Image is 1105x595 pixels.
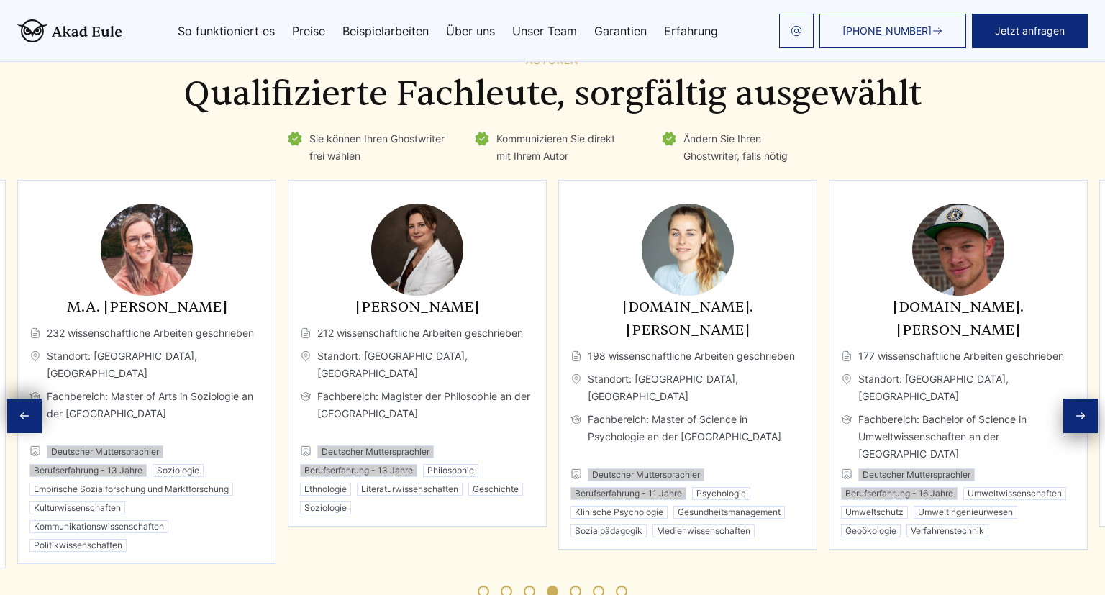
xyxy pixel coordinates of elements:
img: Dr. Eleanor Fischer [371,204,463,296]
div: 5 / 11 [288,180,547,527]
li: Kulturwissenschaften [29,501,125,514]
span: 212 wissenschaftliche Arbeiten geschrieben [300,324,535,342]
a: So funktioniert es [178,25,275,37]
span: Standort: [GEOGRAPHIC_DATA], [GEOGRAPHIC_DATA] [29,348,264,382]
li: Psychologie [692,487,750,500]
div: 4 / 11 [17,180,276,564]
li: Deutscher Muttersprachler [317,445,434,458]
img: logo [17,19,122,42]
a: Unser Team [512,25,577,37]
span: Standort: [GEOGRAPHIC_DATA], [GEOGRAPHIC_DATA] [841,371,1076,405]
span: 177 wissenschaftliche Arbeiten geschrieben [841,348,1076,365]
li: Medienwissenschaften [652,524,755,537]
a: Erfahrung [664,25,718,37]
li: Sozialpädagogik [570,524,647,537]
li: Ändern Sie Ihren Ghostwriter, falls nötig [660,130,819,165]
li: Berufserfahrung - 13 Jahre [29,464,147,477]
div: Next slide [1063,399,1098,433]
li: Geoökologie [841,524,901,537]
li: Umweltingenieurwesen [914,506,1017,519]
h2: Qualifizierte Fachleute, sorgfältig ausgewählt [17,74,1088,114]
li: Deutscher Muttersprachler [858,468,975,481]
li: Berufserfahrung - 11 Jahre [570,487,686,500]
span: Standort: [GEOGRAPHIC_DATA], [GEOGRAPHIC_DATA] [570,371,805,405]
li: Berufserfahrung - 13 Jahre [300,464,417,477]
li: Ethnologie [300,483,351,496]
span: Fachbereich: Master of Arts in Soziologie an der [GEOGRAPHIC_DATA] [29,388,264,440]
span: 232 wissenschaftliche Arbeiten geschrieben [29,324,264,342]
button: Jetzt anfragen [972,14,1088,48]
li: Geschichte [468,483,523,496]
h3: [DOMAIN_NAME]. [PERSON_NAME] [841,296,1076,342]
a: Preise [292,25,325,37]
h3: [PERSON_NAME] [300,296,535,319]
span: Fachbereich: Magister der Philosophie an der [GEOGRAPHIC_DATA] [300,388,535,440]
li: Empirische Sozialforschung und Marktforschung [29,483,233,496]
li: Soziologie [153,464,204,477]
span: Fachbereich: Master of Science in Psychologie an der [GEOGRAPHIC_DATA] [570,411,805,463]
li: Soziologie [300,501,351,514]
li: Umweltwissenschaften [963,487,1066,500]
div: 6 / 11 [558,180,817,550]
span: Standort: [GEOGRAPHIC_DATA], [GEOGRAPHIC_DATA] [300,348,535,382]
a: Beispielarbeiten [342,25,429,37]
div: Previous slide [7,399,42,433]
img: M.A. Julia Hartmann [101,204,193,296]
a: Garantien [594,25,647,37]
li: Politikwissenschaften [29,539,127,552]
span: 198 wissenschaftliche Arbeiten geschrieben [570,348,805,365]
li: Berufserfahrung - 16 Jahre [841,487,958,500]
li: Gesundheitsmanagement [673,506,785,519]
li: Philosophie [423,464,478,477]
span: Fachbereich: Bachelor of Science in Umweltwissenschaften an der [GEOGRAPHIC_DATA] [841,411,1076,463]
img: M.Sc. Anna Nowak [642,204,734,296]
img: B.Sc. Eric Zimmermann [912,204,1004,296]
img: email [791,25,802,37]
li: Umweltschutz [841,506,908,519]
a: [PHONE_NUMBER] [819,14,966,48]
li: Kommunizieren Sie direkt mit Ihrem Autor [473,130,632,165]
li: Sie können Ihren Ghostwriter frei wählen [286,130,445,165]
li: Deutscher Muttersprachler [588,468,704,481]
li: Klinische Psychologie [570,506,668,519]
span: [PHONE_NUMBER] [842,25,932,37]
h3: M.A. [PERSON_NAME] [29,296,264,319]
div: 7 / 11 [829,180,1088,550]
li: Literaturwissenschaften [357,483,463,496]
a: Über uns [446,25,495,37]
li: Deutscher Muttersprachler [47,445,163,458]
li: Kommunikationswissenschaften [29,520,168,533]
h3: [DOMAIN_NAME]. [PERSON_NAME] [570,296,805,342]
li: Verfahrenstechnik [906,524,988,537]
